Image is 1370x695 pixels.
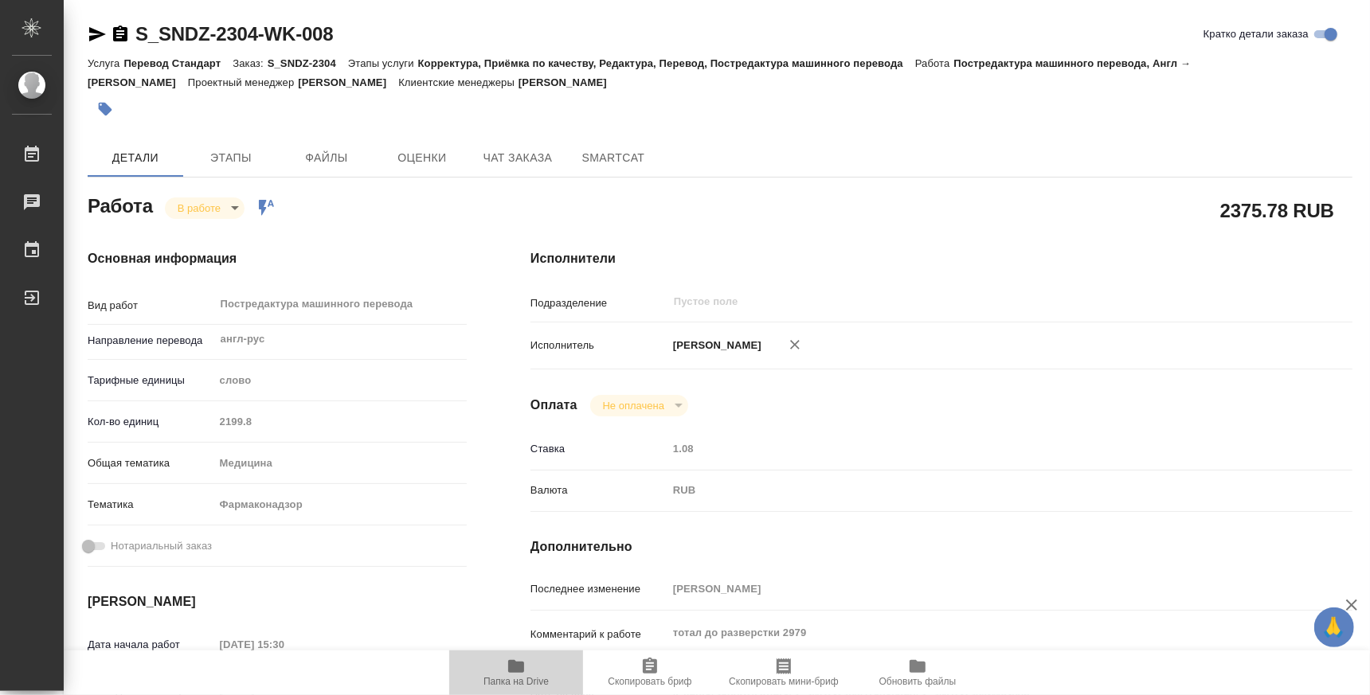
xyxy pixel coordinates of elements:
h4: Оплата [530,396,577,415]
button: Добавить тэг [88,92,123,127]
span: Оценки [384,148,460,168]
span: Чат заказа [479,148,556,168]
p: Вид работ [88,298,214,314]
h2: 2375.78 RUB [1220,197,1334,224]
p: S_SNDZ-2304 [268,57,348,69]
button: Скопировать ссылку [111,25,130,44]
input: Пустое поле [672,292,1247,311]
p: Ставка [530,441,667,457]
p: Заказ: [233,57,267,69]
p: Исполнитель [530,338,667,353]
div: Медицина [214,450,467,477]
p: Последнее изменение [530,581,667,597]
button: Скопировать бриф [583,650,717,695]
span: Файлы [288,148,365,168]
button: Скопировать ссылку для ЯМессенджера [88,25,107,44]
p: Тематика [88,497,214,513]
button: Не оплачена [598,399,669,412]
p: Валюта [530,482,667,498]
div: Фармаконадзор [214,491,467,518]
div: слово [214,367,467,394]
span: Обновить файлы [879,676,957,687]
button: 🙏 [1314,607,1354,647]
span: Папка на Drive [483,676,549,687]
p: Услуга [88,57,123,69]
p: Работа [915,57,954,69]
button: В работе [173,201,225,215]
div: В работе [165,197,245,219]
textarea: тотал до разверстки 2979 [667,619,1284,646]
p: Клиентские менеджеры [398,76,519,88]
button: Обновить файлы [851,650,984,695]
a: S_SNDZ-2304-WK-008 [135,23,333,45]
p: Подразделение [530,295,667,311]
p: [PERSON_NAME] [298,76,398,88]
h4: [PERSON_NAME] [88,592,467,611]
p: Комментарий к работе [530,627,667,642]
p: Общая тематика [88,455,214,471]
input: Пустое поле [214,410,467,433]
p: Направление перевода [88,333,214,349]
p: Тарифные единицы [88,373,214,388]
span: Скопировать мини-бриф [729,676,838,687]
p: Корректура, Приёмка по качеству, Редактура, Перевод, Постредактура машинного перевода [418,57,915,69]
span: Детали [97,148,174,168]
p: [PERSON_NAME] [519,76,619,88]
button: Папка на Drive [449,650,583,695]
h4: Основная информация [88,249,467,268]
div: RUB [667,477,1284,504]
span: 🙏 [1321,611,1348,644]
button: Удалить исполнителя [777,327,812,362]
button: Скопировать мини-бриф [717,650,851,695]
span: SmartCat [575,148,652,168]
h4: Исполнители [530,249,1352,268]
p: Перевод Стандарт [123,57,233,69]
input: Пустое поле [667,437,1284,460]
input: Пустое поле [214,633,354,656]
span: Нотариальный заказ [111,538,212,554]
span: Кратко детали заказа [1204,26,1309,42]
p: Кол-во единиц [88,414,214,430]
div: В работе [590,395,688,416]
span: Этапы [193,148,269,168]
p: Этапы услуги [348,57,418,69]
input: Пустое поле [667,577,1284,600]
h2: Работа [88,190,153,219]
span: Скопировать бриф [608,676,691,687]
h4: Дополнительно [530,537,1352,556]
p: Дата начала работ [88,637,214,653]
p: Проектный менеджер [188,76,298,88]
p: [PERSON_NAME] [667,338,761,353]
